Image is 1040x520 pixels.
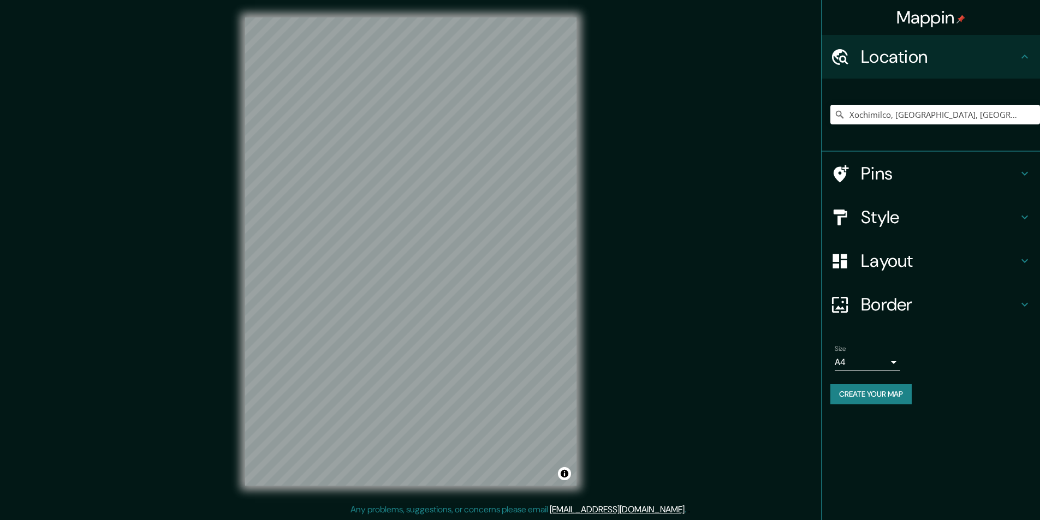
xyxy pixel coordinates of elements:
[822,152,1040,195] div: Pins
[830,105,1040,124] input: Pick your city or area
[245,17,577,486] canvas: Map
[956,15,965,23] img: pin-icon.png
[861,206,1018,228] h4: Style
[943,477,1028,508] iframe: Help widget launcher
[686,503,688,516] div: .
[550,504,685,515] a: [EMAIL_ADDRESS][DOMAIN_NAME]
[835,354,900,371] div: A4
[861,294,1018,315] h4: Border
[861,250,1018,272] h4: Layout
[558,467,571,480] button: Toggle attribution
[350,503,686,516] p: Any problems, suggestions, or concerns please email .
[896,7,966,28] h4: Mappin
[688,503,690,516] div: .
[822,195,1040,239] div: Style
[822,35,1040,79] div: Location
[822,239,1040,283] div: Layout
[830,384,912,404] button: Create your map
[835,344,846,354] label: Size
[861,46,1018,68] h4: Location
[861,163,1018,184] h4: Pins
[822,283,1040,326] div: Border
